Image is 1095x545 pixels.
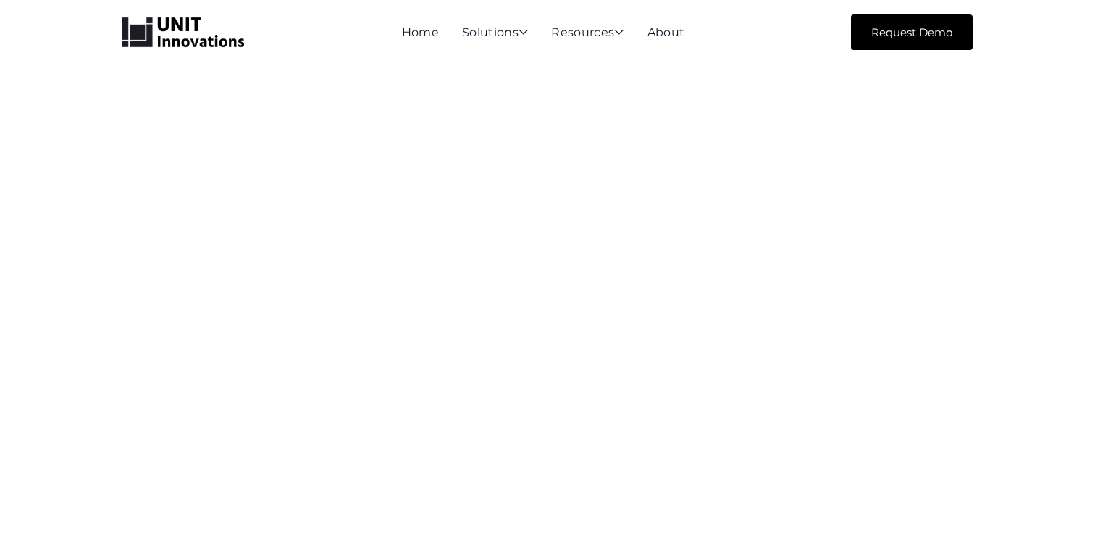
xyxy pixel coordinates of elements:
a: home [122,17,244,48]
div: Resources [551,27,624,40]
div: Solutions [462,27,528,40]
span:  [519,26,528,38]
a: Home [402,25,439,39]
a: About [647,25,685,39]
span:  [614,26,624,38]
div: Solutions [462,27,528,40]
div: Resources [551,27,624,40]
a: Request Demo [851,14,973,50]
